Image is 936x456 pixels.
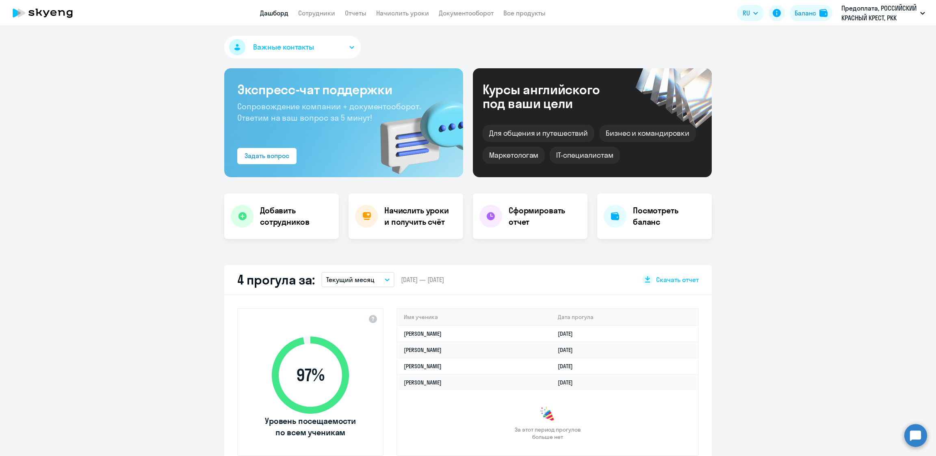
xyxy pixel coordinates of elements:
button: Балансbalance [790,5,832,21]
button: Предоплата, РОССИЙСКИЙ КРАСНЫЙ КРЕСТ, РКК [837,3,929,23]
span: [DATE] — [DATE] [401,275,444,284]
div: Задать вопрос [245,151,289,161]
a: [DATE] [558,363,579,370]
h4: Добавить сотрудников [260,205,332,228]
a: [PERSON_NAME] [404,379,442,386]
span: Уровень посещаемости по всем ученикам [264,415,357,438]
span: RU [743,8,750,18]
th: Дата прогула [551,309,698,326]
a: [PERSON_NAME] [404,346,442,354]
span: 97 % [264,365,357,385]
p: Текущий месяц [326,275,375,284]
a: [DATE] [558,346,579,354]
a: Документооборот [439,9,494,17]
h3: Экспресс-чат поддержки [237,81,450,98]
img: congrats [539,406,556,423]
h4: Начислить уроки и получить счёт [384,205,455,228]
button: Текущий месяц [321,272,394,287]
h2: 4 прогула за: [237,271,315,288]
a: Начислить уроки [376,9,429,17]
div: Бизнес и командировки [599,125,696,142]
div: IT-специалистам [550,147,620,164]
span: За этот период прогулов больше нет [513,426,582,441]
button: RU [737,5,764,21]
img: balance [819,9,828,17]
div: Для общения и путешествий [483,125,594,142]
a: [PERSON_NAME] [404,363,442,370]
span: Важные контакты [253,42,314,52]
button: Важные контакты [224,36,361,59]
a: Сотрудники [298,9,335,17]
a: Все продукты [503,9,546,17]
h4: Сформировать отчет [509,205,581,228]
p: Предоплата, РОССИЙСКИЙ КРАСНЫЙ КРЕСТ, РКК [841,3,917,23]
div: Курсы английского под ваши цели [483,83,622,110]
img: bg-img [368,86,463,177]
th: Имя ученика [397,309,551,326]
h4: Посмотреть баланс [633,205,705,228]
div: Баланс [795,8,816,18]
div: Маркетологам [483,147,545,164]
span: Сопровождение компании + документооборот. Ответим на ваш вопрос за 5 минут! [237,101,421,123]
a: [DATE] [558,379,579,386]
a: [DATE] [558,330,579,337]
span: Скачать отчет [656,275,699,284]
a: Отчеты [345,9,366,17]
a: Дашборд [260,9,288,17]
button: Задать вопрос [237,148,297,164]
a: [PERSON_NAME] [404,330,442,337]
